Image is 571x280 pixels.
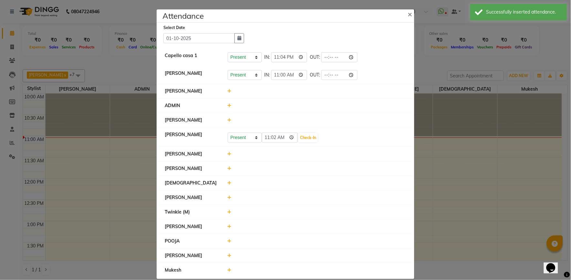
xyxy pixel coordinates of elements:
[160,131,223,143] div: [PERSON_NAME]
[163,25,185,31] label: Select Date
[265,72,270,78] span: IN:
[160,70,223,80] div: [PERSON_NAME]
[544,254,565,274] iframe: chat widget
[160,252,223,259] div: [PERSON_NAME]
[160,238,223,245] div: POOJA
[163,33,235,43] input: Select date
[160,209,223,215] div: Twinkle (M)
[160,52,223,62] div: Capello casa 1
[160,102,223,109] div: ADMIN
[408,9,412,19] span: ×
[265,54,270,61] span: IN:
[160,151,223,157] div: [PERSON_NAME]
[160,223,223,230] div: [PERSON_NAME]
[310,54,320,61] span: OUT:
[486,9,562,15] div: Successfully inserted attendance.
[162,10,204,22] h4: Attendance
[160,267,223,274] div: Mukesh
[160,117,223,124] div: [PERSON_NAME]
[160,165,223,172] div: [PERSON_NAME]
[160,194,223,201] div: [PERSON_NAME]
[160,88,223,95] div: [PERSON_NAME]
[298,133,318,142] button: Check-In
[310,72,320,78] span: OUT:
[403,5,419,23] button: Close
[160,180,223,186] div: [DEMOGRAPHIC_DATA]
